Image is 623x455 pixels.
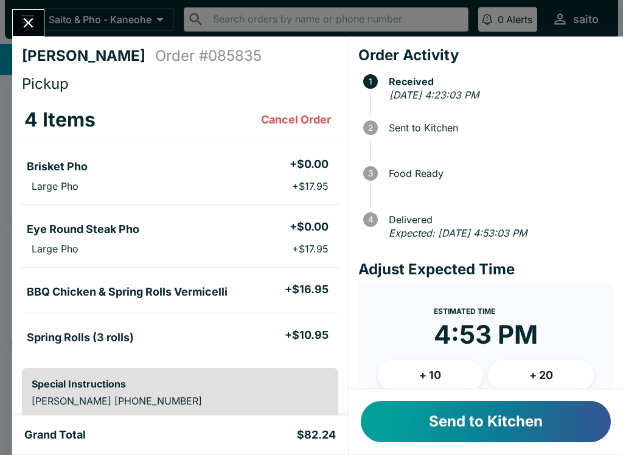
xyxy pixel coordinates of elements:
span: Pickup [22,75,69,92]
h5: Brisket Pho [27,159,88,174]
h5: Grand Total [24,428,86,442]
p: Large Pho [32,180,78,192]
h5: Eye Round Steak Pho [27,222,139,237]
h6: Special Instructions [32,378,329,390]
button: + 20 [488,360,594,391]
button: + 10 [378,360,484,391]
h4: Order Activity [358,46,613,64]
h5: + $10.95 [285,328,329,342]
p: + $17.95 [292,243,329,255]
text: 3 [368,168,373,178]
text: 4 [367,215,373,224]
span: Food Ready [383,168,613,179]
p: + $17.95 [292,180,329,192]
h5: Spring Rolls (3 rolls) [27,330,134,345]
em: Expected: [DATE] 4:53:03 PM [389,227,527,239]
h5: BBQ Chicken & Spring Rolls Vermicelli [27,285,228,299]
time: 4:53 PM [434,319,538,350]
span: Sent to Kitchen [383,122,613,133]
button: Cancel Order [256,108,336,132]
h4: Adjust Expected Time [358,260,613,279]
h4: [PERSON_NAME] [22,47,155,65]
text: 2 [368,123,373,133]
table: orders table [22,98,338,358]
h5: + $0.00 [290,157,329,172]
h5: + $16.95 [285,282,329,297]
p: Large Pho [32,243,78,255]
h5: + $0.00 [290,220,329,234]
p: [PERSON_NAME] [PHONE_NUMBER] [32,395,329,407]
span: Received [383,76,613,87]
em: [DATE] 4:23:03 PM [389,89,479,101]
button: Send to Kitchen [361,401,611,442]
h5: $82.24 [297,428,336,442]
span: Delivered [383,214,613,225]
span: Estimated Time [434,307,495,316]
h3: 4 Items [24,108,96,132]
button: Close [13,10,44,36]
text: 1 [369,77,372,86]
h4: Order # 085835 [155,47,262,65]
